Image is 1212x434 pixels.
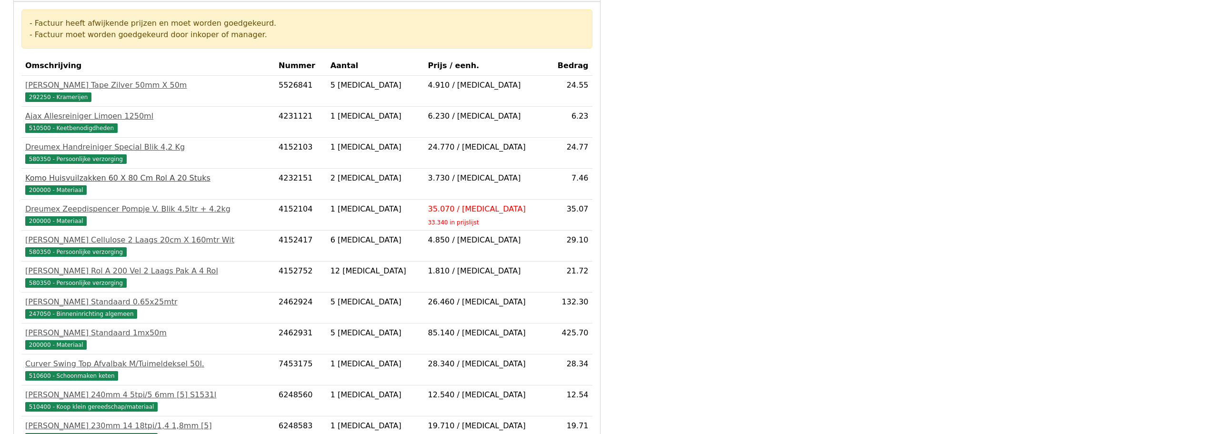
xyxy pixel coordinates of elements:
span: 580350 - Persoonlijke verzorging [25,247,127,257]
div: Komo Huisvuilzakken 60 X 80 Cm Rol A 20 Stuks [25,172,271,184]
td: 24.55 [547,76,592,107]
div: Dreumex Handreiniger Special Blik 4,2 Kg [25,141,271,153]
div: 5 [MEDICAL_DATA] [331,80,421,91]
span: 510400 - Koop klein gereedschap/materiaal [25,402,158,412]
span: 580350 - Persoonlijke verzorging [25,154,127,164]
a: [PERSON_NAME] 240mm 4 5tpi/5 6mm [5] S1531l510400 - Koop klein gereedschap/materiaal [25,389,271,412]
span: 292250 - Kramerijen [25,92,91,102]
a: Dreumex Handreiniger Special Blik 4,2 Kg580350 - Persoonlijke verzorging [25,141,271,164]
a: Dreumex Zeepdispencer Pompje V. Blik 4.5ltr + 4.2kg200000 - Materiaal [25,203,271,226]
td: 4152417 [275,231,327,262]
div: Ajax Allesreiniger Limoen 1250ml [25,111,271,122]
td: 4152752 [275,262,327,293]
div: [PERSON_NAME] 240mm 4 5tpi/5 6mm [5] S1531l [25,389,271,401]
td: 7.46 [547,169,592,200]
div: 19.710 / [MEDICAL_DATA] [428,420,543,432]
a: [PERSON_NAME] Standaard 1mx50m200000 - Materiaal [25,327,271,350]
div: - Factuur moet worden goedgekeurd door inkoper of manager. [30,29,584,40]
div: [PERSON_NAME] Tape Zilver 50mm X 50m [25,80,271,91]
td: 28.34 [547,354,592,385]
a: Curver Swing Top Afvalbak M/Tuimeldeksel 50l.510600 - Schoonmaken keten [25,358,271,381]
div: 1 [MEDICAL_DATA] [331,141,421,153]
th: Bedrag [547,56,592,76]
div: 1 [MEDICAL_DATA] [331,420,421,432]
td: 7453175 [275,354,327,385]
div: 35.070 / [MEDICAL_DATA] [428,203,543,215]
span: 580350 - Persoonlijke verzorging [25,278,127,288]
td: 425.70 [547,323,592,354]
div: 85.140 / [MEDICAL_DATA] [428,327,543,339]
td: 6.23 [547,107,592,138]
sub: 33.340 in prijslijst [428,219,479,226]
td: 4232151 [275,169,327,200]
a: Komo Huisvuilzakken 60 X 80 Cm Rol A 20 Stuks200000 - Materiaal [25,172,271,195]
div: [PERSON_NAME] Standaard 1mx50m [25,327,271,339]
td: 6248560 [275,385,327,416]
div: Dreumex Zeepdispencer Pompje V. Blik 4.5ltr + 4.2kg [25,203,271,215]
a: [PERSON_NAME] Tape Zilver 50mm X 50m292250 - Kramerijen [25,80,271,102]
div: 6 [MEDICAL_DATA] [331,234,421,246]
div: 4.850 / [MEDICAL_DATA] [428,234,543,246]
span: 510600 - Schoonmaken keten [25,371,118,381]
a: [PERSON_NAME] Rol A 200 Vel 2 Laags Pak A 4 Rol580350 - Persoonlijke verzorging [25,265,271,288]
div: 1 [MEDICAL_DATA] [331,358,421,370]
div: 12 [MEDICAL_DATA] [331,265,421,277]
div: 2 [MEDICAL_DATA] [331,172,421,184]
td: 21.72 [547,262,592,293]
th: Nummer [275,56,327,76]
div: 24.770 / [MEDICAL_DATA] [428,141,543,153]
td: 4231121 [275,107,327,138]
div: 1.810 / [MEDICAL_DATA] [428,265,543,277]
div: [PERSON_NAME] 230mm 14 18tpi/1,4 1,8mm [5] [25,420,271,432]
a: Ajax Allesreiniger Limoen 1250ml510500 - Keetbenodigdheden [25,111,271,133]
div: [PERSON_NAME] Cellulose 2 Laags 20cm X 160mtr Wit [25,234,271,246]
div: 5 [MEDICAL_DATA] [331,296,421,308]
div: [PERSON_NAME] Standaard 0.65x25mtr [25,296,271,308]
div: 12.540 / [MEDICAL_DATA] [428,389,543,401]
div: 1 [MEDICAL_DATA] [331,389,421,401]
td: 2462931 [275,323,327,354]
td: 24.77 [547,138,592,169]
td: 12.54 [547,385,592,416]
div: 1 [MEDICAL_DATA] [331,111,421,122]
td: 29.10 [547,231,592,262]
span: 200000 - Materiaal [25,185,87,195]
a: [PERSON_NAME] Standaard 0.65x25mtr247050 - Binneninrichting algemeen [25,296,271,319]
th: Prijs / eenh. [424,56,547,76]
th: Aantal [327,56,424,76]
td: 5526841 [275,76,327,107]
div: - Factuur heeft afwijkende prijzen en moet worden goedgekeurd. [30,18,584,29]
div: Curver Swing Top Afvalbak M/Tuimeldeksel 50l. [25,358,271,370]
div: 26.460 / [MEDICAL_DATA] [428,296,543,308]
div: 3.730 / [MEDICAL_DATA] [428,172,543,184]
th: Omschrijving [21,56,275,76]
div: 4.910 / [MEDICAL_DATA] [428,80,543,91]
span: 200000 - Materiaal [25,216,87,226]
td: 35.07 [547,200,592,231]
span: 247050 - Binneninrichting algemeen [25,309,137,319]
div: 5 [MEDICAL_DATA] [331,327,421,339]
div: [PERSON_NAME] Rol A 200 Vel 2 Laags Pak A 4 Rol [25,265,271,277]
td: 2462924 [275,293,327,323]
div: 28.340 / [MEDICAL_DATA] [428,358,543,370]
span: 510500 - Keetbenodigdheden [25,123,118,133]
td: 4152103 [275,138,327,169]
td: 132.30 [547,293,592,323]
div: 1 [MEDICAL_DATA] [331,203,421,215]
a: [PERSON_NAME] Cellulose 2 Laags 20cm X 160mtr Wit580350 - Persoonlijke verzorging [25,234,271,257]
td: 4152104 [275,200,327,231]
span: 200000 - Materiaal [25,340,87,350]
div: 6.230 / [MEDICAL_DATA] [428,111,543,122]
